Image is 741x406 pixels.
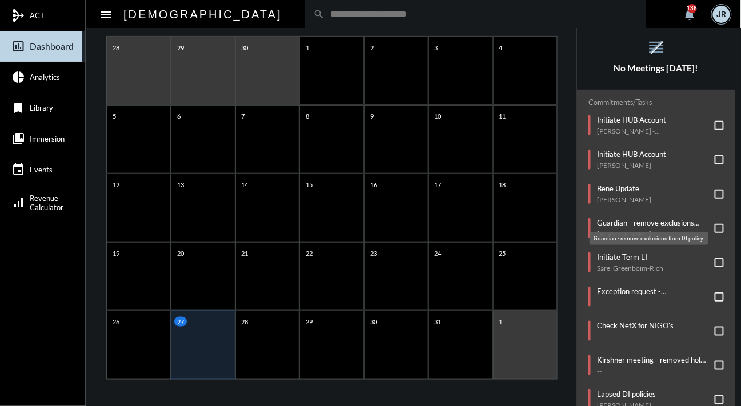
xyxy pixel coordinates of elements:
[713,6,730,23] div: JR
[239,248,251,258] p: 21
[688,4,697,13] div: 136
[496,317,506,327] p: 1
[174,111,183,121] p: 6
[11,163,25,176] mat-icon: event
[432,111,444,121] p: 10
[496,248,509,258] p: 25
[30,134,65,143] span: Immersion
[367,317,380,327] p: 30
[110,111,119,121] p: 5
[432,43,441,53] p: 3
[597,127,709,135] p: [PERSON_NAME] - [PERSON_NAME]
[239,180,251,190] p: 14
[174,180,187,190] p: 13
[577,63,735,73] h5: No Meetings [DATE]!
[590,232,708,245] div: Guardian - remove exclusions from DI policy
[597,298,709,307] p: --
[597,184,651,193] p: Bene Update
[367,180,380,190] p: 16
[11,101,25,115] mat-icon: bookmark
[597,367,709,375] p: --
[303,248,315,258] p: 22
[30,165,53,174] span: Events
[314,9,325,20] mat-icon: search
[496,180,509,190] p: 18
[303,317,315,327] p: 29
[597,321,674,330] p: Check NetX for NIGO's
[11,196,25,210] mat-icon: signal_cellular_alt
[239,111,248,121] p: 7
[110,317,122,327] p: 26
[588,98,724,107] h2: Commitments/Tasks
[597,264,663,272] p: Sarel Greenboim-Rich
[30,103,53,112] span: Library
[123,5,282,23] h2: [DEMOGRAPHIC_DATA]
[303,111,312,121] p: 8
[303,180,315,190] p: 15
[597,287,709,296] p: Exception request - [PERSON_NAME]
[303,43,312,53] p: 1
[597,252,663,262] p: Initiate Term LI
[30,11,45,20] span: ACT
[110,180,122,190] p: 12
[367,43,376,53] p: 2
[11,9,25,22] mat-icon: mediation
[367,111,376,121] p: 9
[432,248,444,258] p: 24
[597,161,666,170] p: [PERSON_NAME]
[683,7,697,21] mat-icon: notifications
[432,317,444,327] p: 31
[367,248,380,258] p: 23
[30,73,60,82] span: Analytics
[110,248,122,258] p: 19
[597,332,674,341] p: --
[95,3,118,26] button: Toggle sidenav
[11,39,25,53] mat-icon: insert_chart_outlined
[597,150,666,159] p: Initiate HUB Account
[11,132,25,146] mat-icon: collections_bookmark
[496,43,506,53] p: 4
[597,115,709,124] p: Initiate HUB Account
[11,70,25,84] mat-icon: pie_chart
[597,195,651,204] p: [PERSON_NAME]
[597,389,656,399] p: Lapsed DI policies
[110,43,122,53] p: 28
[597,355,709,364] p: Kirshner meeting - removed hold from dates not being used
[496,111,509,121] p: 11
[174,43,187,53] p: 29
[597,218,709,227] p: Guardian - remove exclusions from DI policy
[432,180,444,190] p: 17
[30,41,74,51] span: Dashboard
[174,248,187,258] p: 20
[239,43,251,53] p: 30
[174,317,187,327] p: 27
[239,317,251,327] p: 28
[647,38,666,57] mat-icon: reorder
[99,8,113,22] mat-icon: Side nav toggle icon
[30,194,63,212] span: Revenue Calculator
